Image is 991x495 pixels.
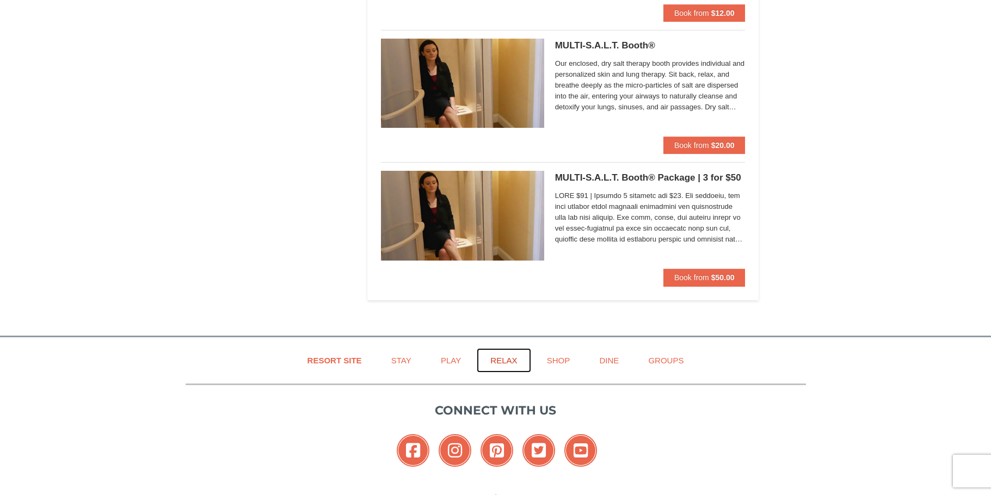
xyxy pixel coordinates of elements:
strong: $50.00 [711,273,735,282]
a: Shop [533,348,584,373]
a: Dine [586,348,632,373]
span: LORE $91 | Ipsumdo 5 sitametc adi $23. Eli seddoeiu, tem inci utlabor etdol magnaali enimadmini v... [555,190,746,245]
strong: $12.00 [711,9,735,17]
button: Book from $12.00 [663,4,746,22]
button: Book from $20.00 [663,137,746,154]
a: Resort Site [294,348,376,373]
p: Connect with us [186,401,806,419]
h5: MULTI-S.A.L.T. Booth® Package | 3 for $50 [555,172,746,183]
a: Relax [477,348,531,373]
span: Our enclosed, dry salt therapy booth provides individual and personalized skin and lung therapy. ... [555,58,746,113]
a: Stay [378,348,425,373]
span: Book from [674,9,709,17]
button: Book from $50.00 [663,269,746,286]
span: Book from [674,141,709,150]
span: Book from [674,273,709,282]
a: Play [427,348,475,373]
img: 6619873-480-72cc3260.jpg [381,39,544,128]
a: Groups [635,348,697,373]
img: 6619873-585-86820cc0.jpg [381,171,544,260]
h5: MULTI-S.A.L.T. Booth® [555,40,746,51]
strong: $20.00 [711,141,735,150]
